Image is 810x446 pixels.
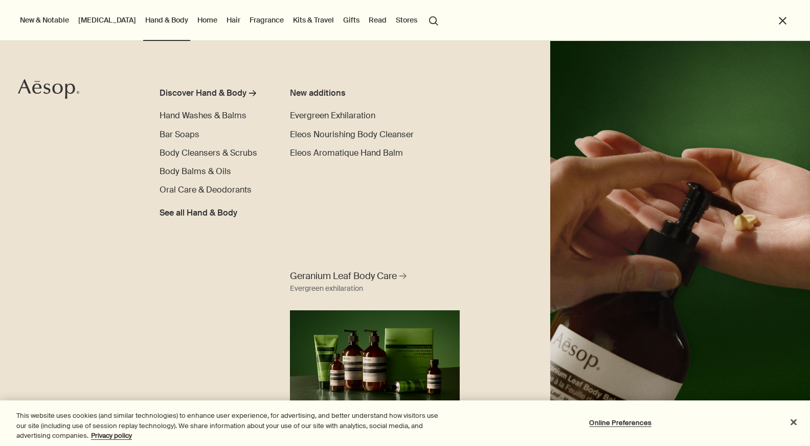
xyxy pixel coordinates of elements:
[18,13,71,27] button: New & Notable
[290,270,397,283] span: Geranium Leaf Body Care
[160,147,257,159] a: Body Cleansers & Scrubs
[160,166,231,177] span: Body Balms & Oils
[160,110,246,121] span: Hand Washes & Balms
[18,79,79,102] a: Aesop
[247,13,286,27] a: Fragrance
[160,129,199,141] a: Bar Soaps
[290,283,363,295] div: Evergreen exhilaration
[91,431,132,440] a: More information about your privacy, opens in a new tab
[424,10,443,30] button: Open search
[160,207,237,219] span: See all Hand & Body
[160,110,246,122] a: Hand Washes & Balms
[76,13,138,27] a: [MEDICAL_DATA]
[160,147,257,158] span: Body Cleansers & Scrubs
[290,129,414,140] span: Eleos Nourishing Body Cleanser
[18,79,79,99] svg: Aesop
[394,13,419,27] button: Stores
[341,13,362,27] a: Gifts
[143,13,190,27] a: Hand & Body
[195,13,219,27] a: Home
[290,147,403,158] span: Eleos Aromatique Hand Balm
[160,165,231,178] a: Body Balms & Oils
[290,129,414,141] a: Eleos Nourishing Body Cleanser
[160,87,266,103] a: Discover Hand & Body
[291,13,336,27] a: Kits & Travel
[550,41,810,446] img: A hand holding the pump dispensing Geranium Leaf Body Balm on to hand.
[160,184,252,195] span: Oral Care & Deodorants
[160,184,252,196] a: Oral Care & Deodorants
[777,15,789,27] button: Close the Menu
[367,13,389,27] a: Read
[782,411,805,433] button: Close
[290,87,420,99] div: New additions
[290,110,375,121] span: Evergreen Exhilaration
[290,147,403,159] a: Eleos Aromatique Hand Balm
[160,87,246,99] div: Discover Hand & Body
[160,203,237,219] a: See all Hand & Body
[290,110,375,122] a: Evergreen Exhilaration
[287,267,462,406] a: Geranium Leaf Body Care Evergreen exhilarationFull range of Geranium Leaf products displaying aga...
[160,129,199,140] span: Bar Soaps
[589,412,652,433] button: Online Preferences, Opens the preference center dialog
[16,411,445,441] div: This website uses cookies (and similar technologies) to enhance user experience, for advertising,...
[224,13,242,27] a: Hair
